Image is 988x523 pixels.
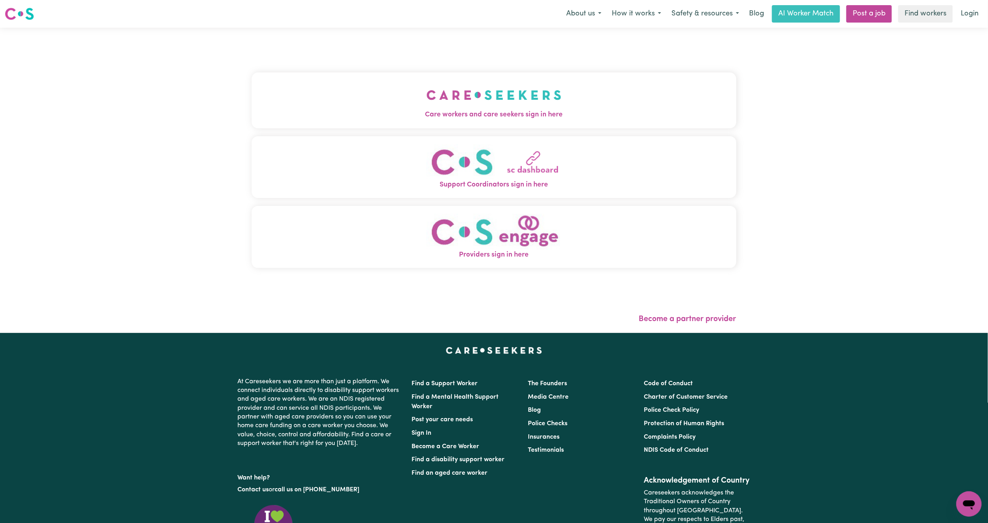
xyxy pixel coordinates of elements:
span: Care workers and care seekers sign in here [252,110,736,120]
span: Support Coordinators sign in here [252,180,736,190]
iframe: Button to launch messaging window, conversation in progress [956,491,982,517]
a: Login [956,5,983,23]
p: Want help? [238,470,402,482]
a: Protection of Human Rights [644,420,724,427]
a: AI Worker Match [772,5,840,23]
a: Post your care needs [412,416,473,423]
a: Contact us [238,487,269,493]
button: How it works [607,6,666,22]
a: Complaints Policy [644,434,696,440]
a: Find a disability support worker [412,456,505,463]
button: Safety & resources [666,6,744,22]
a: Blog [744,5,769,23]
a: Find workers [898,5,953,23]
a: Find a Support Worker [412,380,478,387]
button: Providers sign in here [252,206,736,268]
a: Police Checks [528,420,567,427]
a: Charter of Customer Service [644,394,728,400]
a: Sign In [412,430,432,436]
a: call us on [PHONE_NUMBER] [275,487,360,493]
a: Code of Conduct [644,380,693,387]
span: Providers sign in here [252,250,736,260]
a: Find an aged care worker [412,470,488,476]
p: At Careseekers we are more than just a platform. We connect individuals directly to disability su... [238,374,402,451]
a: Media Centre [528,394,569,400]
a: NDIS Code of Conduct [644,447,709,453]
a: Testimonials [528,447,564,453]
button: Support Coordinators sign in here [252,136,736,198]
a: Careseekers home page [446,347,542,354]
h2: Acknowledgement of Country [644,476,750,485]
a: Find a Mental Health Support Worker [412,394,499,410]
a: Insurances [528,434,559,440]
a: Blog [528,407,541,413]
a: The Founders [528,380,567,387]
a: Police Check Policy [644,407,699,413]
img: Careseekers logo [5,7,34,21]
button: Care workers and care seekers sign in here [252,72,736,128]
a: Become a Care Worker [412,443,480,450]
button: About us [561,6,607,22]
a: Post a job [846,5,892,23]
a: Careseekers logo [5,5,34,23]
a: Become a partner provider [639,315,736,323]
p: or [238,482,402,497]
